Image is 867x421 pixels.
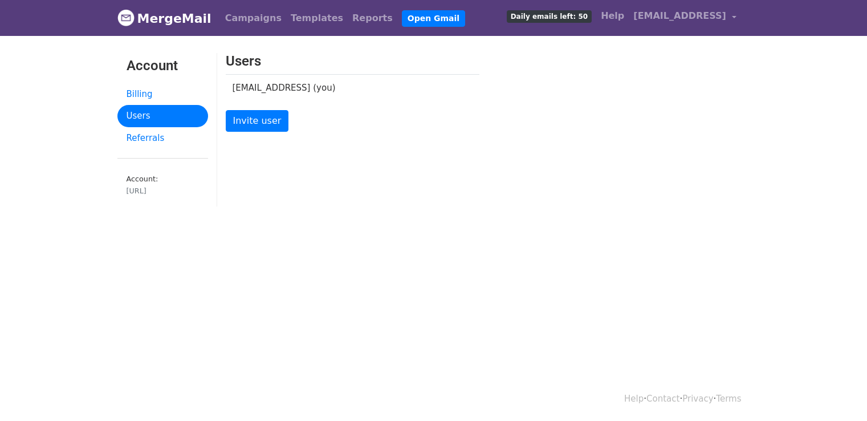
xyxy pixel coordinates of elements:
[117,83,208,106] a: Billing
[716,394,741,404] a: Terms
[117,6,211,30] a: MergeMail
[507,10,592,23] span: Daily emails left: 50
[221,7,286,30] a: Campaigns
[117,127,208,149] a: Referrals
[226,53,479,70] h3: Users
[117,9,135,26] img: MergeMail logo
[226,110,289,132] a: Invite user
[629,5,740,31] a: [EMAIL_ADDRESS]
[127,185,199,196] div: [URL]
[127,58,199,74] h3: Account
[117,105,208,127] a: Users
[682,394,713,404] a: Privacy
[127,175,199,196] small: Account:
[402,10,465,27] a: Open Gmail
[596,5,629,27] a: Help
[624,394,644,404] a: Help
[286,7,348,30] a: Templates
[633,9,726,23] span: [EMAIL_ADDRESS]
[348,7,397,30] a: Reports
[226,74,453,101] td: [EMAIL_ADDRESS] (you)
[502,5,596,27] a: Daily emails left: 50
[646,394,679,404] a: Contact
